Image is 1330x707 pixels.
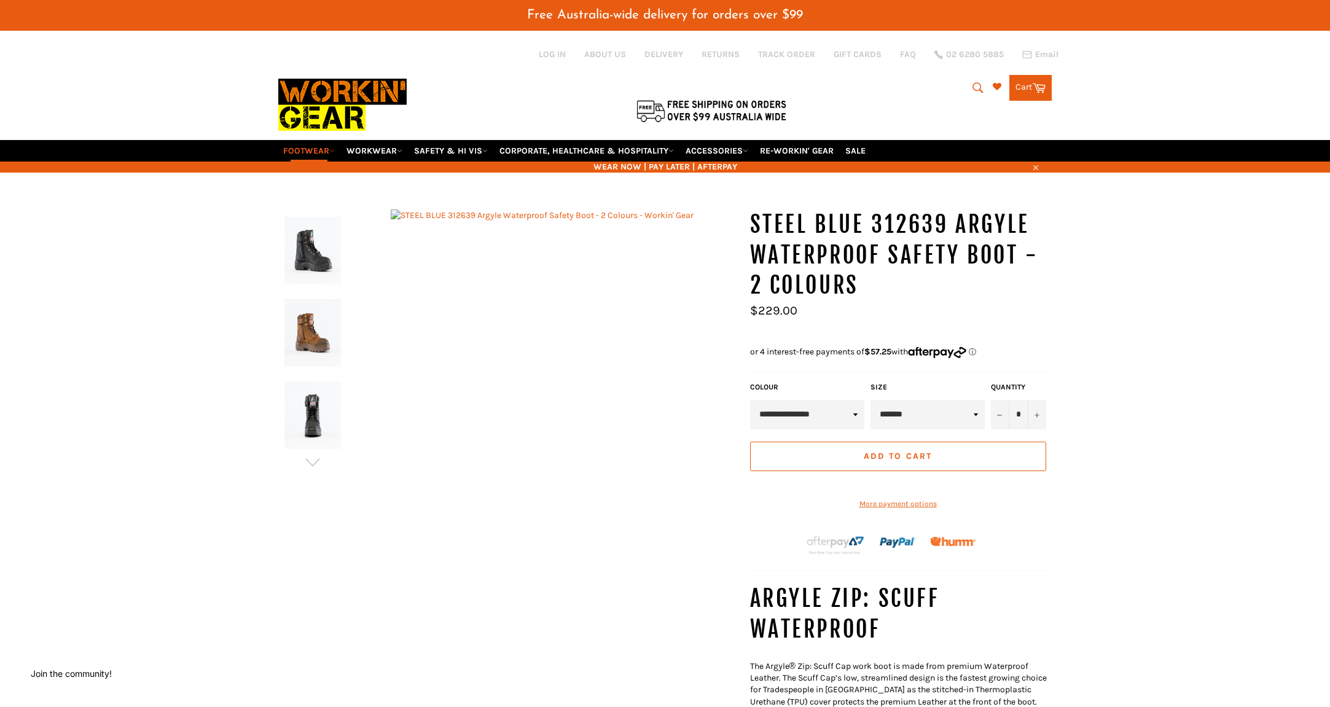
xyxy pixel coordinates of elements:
[758,49,815,60] a: TRACK ORDER
[1009,75,1052,101] a: Cart
[750,442,1046,471] button: Add to Cart
[527,9,803,21] span: Free Australia-wide delivery for orders over $99
[834,49,882,60] a: GIFT CARDS
[495,140,679,162] a: CORPORATE, HEALTHCARE & HOSPITALITY
[991,382,1046,393] label: Quantity
[681,140,753,162] a: ACCESSORIES
[31,668,112,679] button: Join the community!
[750,209,1052,301] h1: STEEL BLUE 312639 Argyle Waterproof Safety Boot - 2 Colours
[278,161,1052,173] span: WEAR NOW | PAY LATER | AFTERPAY
[880,525,916,561] img: paypal.png
[644,49,683,60] a: DELIVERY
[539,49,566,60] a: Log in
[750,584,1052,644] h4: Argyle Zip: Scuff Waterproof
[635,98,788,123] img: Flat $9.95 shipping Australia wide
[278,140,340,162] a: FOOTWEAR
[750,382,864,393] label: COLOUR
[1022,50,1058,60] a: Email
[1035,50,1058,59] span: Email
[991,400,1009,429] button: Reduce item quantity by one
[584,49,626,60] a: ABOUT US
[750,499,1046,509] a: More payment options
[284,217,341,284] img: STEEL BLUE 312639 Argyle Waterproof Safety Boot - 2 Colours - Workin' Gear
[840,140,870,162] a: SALE
[284,381,341,449] img: STEEL BLUE 312639 Argyle Waterproof Safety Boot - 2 Colours - Workin' Gear
[702,49,740,60] a: RETURNS
[278,70,407,139] img: Workin Gear leaders in Workwear, Safety Boots, PPE, Uniforms. Australia's No.1 in Workwear
[284,299,341,367] img: STEEL BLUE 312639 Argyle Waterproof Safety Boot - 2 Colours - Workin' Gear
[755,140,839,162] a: RE-WORKIN' GEAR
[864,451,932,461] span: Add to Cart
[409,140,493,162] a: SAFETY & HI VIS
[900,49,916,60] a: FAQ
[750,303,797,318] span: $229.00
[930,537,976,546] img: Humm_core_logo_RGB-01_300x60px_small_195d8312-4386-4de7-b182-0ef9b6303a37.png
[391,209,694,221] img: STEEL BLUE 312639 Argyle Waterproof Safety Boot - 2 Colours - Workin' Gear
[1028,400,1046,429] button: Increase item quantity by one
[342,140,407,162] a: WORKWEAR
[934,50,1004,59] a: 02 6280 5885
[805,534,866,555] img: Afterpay-Logo-on-dark-bg_large.png
[870,382,985,393] label: Size
[946,50,1004,59] span: 02 6280 5885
